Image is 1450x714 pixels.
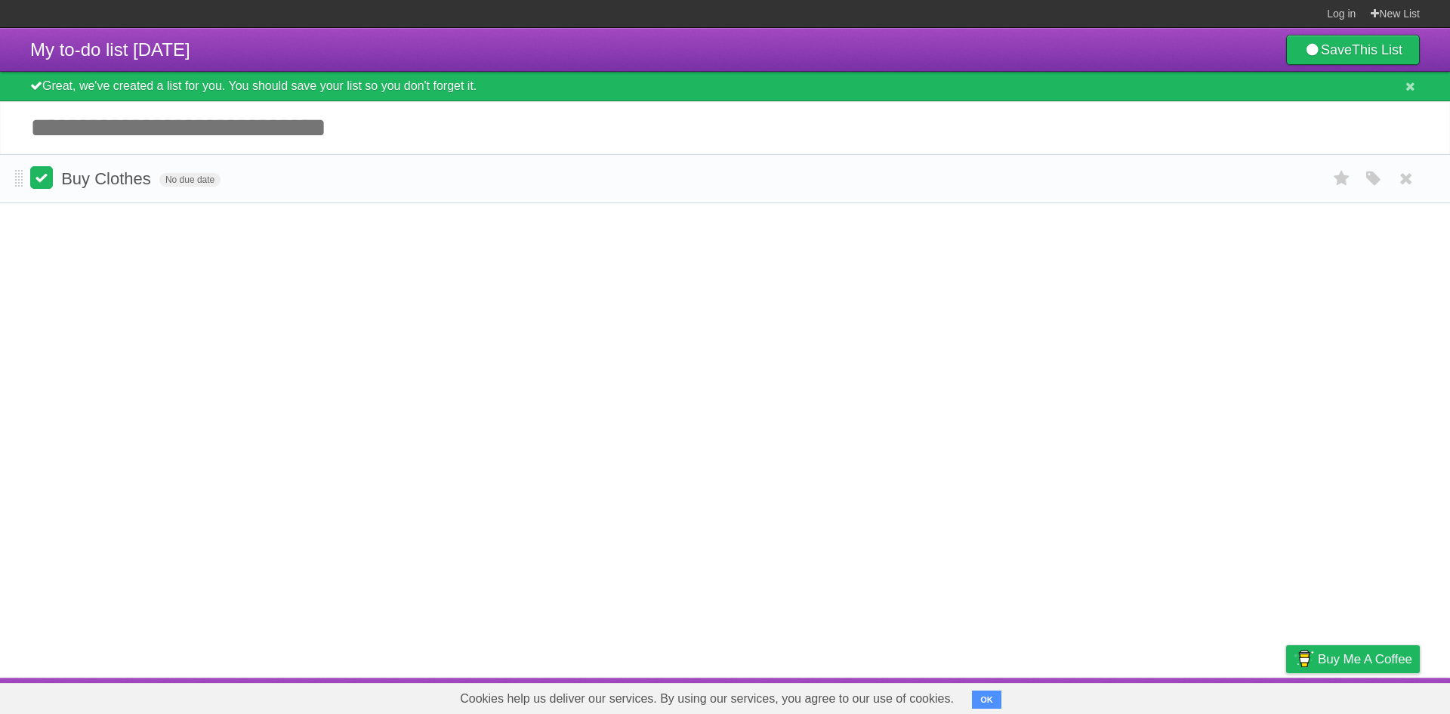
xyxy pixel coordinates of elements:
span: My to-do list [DATE] [30,39,190,60]
a: About [1085,682,1117,710]
a: Terms [1215,682,1248,710]
label: Star task [1328,166,1356,191]
a: Privacy [1266,682,1306,710]
a: Suggest a feature [1325,682,1420,710]
a: SaveThis List [1286,35,1420,65]
a: Buy me a coffee [1286,645,1420,673]
label: Done [30,166,53,189]
button: OK [972,691,1001,709]
span: Cookies help us deliver our services. By using our services, you agree to our use of cookies. [445,684,969,714]
span: Buy me a coffee [1318,646,1412,672]
span: Buy Clothes [61,169,155,188]
a: Developers [1135,682,1196,710]
span: No due date [159,173,221,187]
b: This List [1352,42,1402,57]
img: Buy me a coffee [1294,646,1314,672]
